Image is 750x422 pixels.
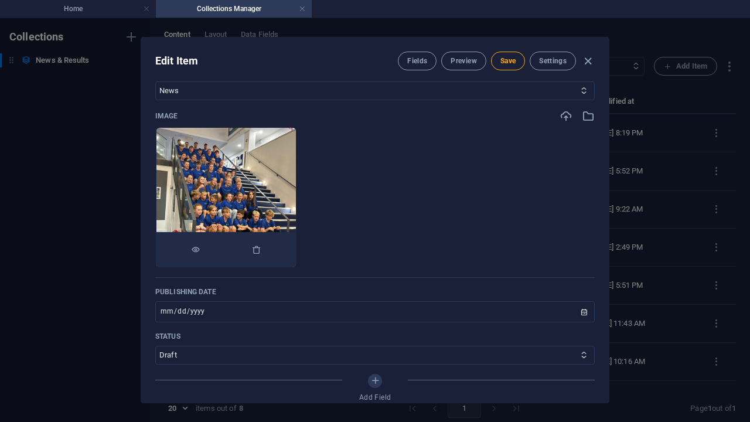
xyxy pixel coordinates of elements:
[491,52,525,70] button: Save
[539,56,567,66] span: Settings
[368,374,382,388] button: Add Field
[530,52,576,70] button: Settings
[191,245,200,254] i: Preview
[500,56,516,66] span: Save
[398,52,437,70] button: Fields
[155,287,595,297] p: Publishing Date
[252,245,261,254] i: Delete
[407,56,427,66] span: Fields
[156,2,312,15] h4: Collections Manager
[155,54,198,68] h2: Edit Item
[359,393,391,402] span: Add Field
[441,52,486,70] button: Preview
[582,110,595,122] i: Select from file manager or stock photos
[156,128,296,267] img: GASAInterInsularTeam2025-vsH2g-9oWMSzlcynzODclw.png
[451,56,476,66] span: Preview
[155,111,178,121] p: Image
[155,332,595,341] p: Status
